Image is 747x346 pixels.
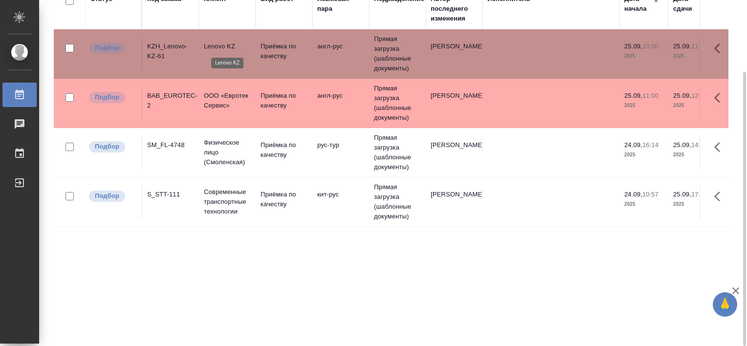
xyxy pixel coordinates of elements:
button: Здесь прячутся важные кнопки [708,37,732,60]
p: Подбор [95,191,119,201]
td: Прямая загрузка (шаблонные документы) [369,29,426,78]
p: 25.09, [673,92,691,99]
div: Можно подбирать исполнителей [88,140,136,153]
p: Приёмка по качеству [261,91,308,110]
button: Здесь прячутся важные кнопки [708,135,732,159]
td: кит-рус [312,185,369,219]
p: Подбор [95,43,119,53]
td: англ-рус [312,37,369,71]
p: 2025 [673,150,712,160]
button: Здесь прячутся важные кнопки [708,185,732,208]
div: S_STT-111 [147,190,194,199]
p: 24.09, [624,191,642,198]
p: 25.09, [673,141,691,149]
p: 25.09, [673,191,691,198]
p: 2025 [673,199,712,209]
p: 11:00 [691,43,707,50]
p: Подбор [95,142,119,151]
p: 2025 [673,51,712,61]
p: Приёмка по качеству [261,190,308,209]
p: 14:00 [691,141,707,149]
div: Можно подбирать исполнителей [88,91,136,104]
p: 11:00 [642,92,659,99]
td: Прямая загрузка (шаблонные документы) [369,177,426,226]
span: 🙏 [717,294,733,315]
p: 12:00 [691,92,707,99]
button: Здесь прячутся важные кнопки [708,86,732,109]
p: 25.09, [624,92,642,99]
td: рус-тур [312,135,369,170]
td: [PERSON_NAME] [426,185,483,219]
td: Прямая загрузка (шаблонные документы) [369,128,426,177]
td: [PERSON_NAME] [426,37,483,71]
td: [PERSON_NAME] [426,135,483,170]
p: 10:00 [642,43,659,50]
td: англ-рус [312,86,369,120]
div: KZH_Lenovo-KZ-61 [147,42,194,61]
td: [PERSON_NAME] [426,86,483,120]
p: 2025 [624,51,663,61]
p: 2025 [624,150,663,160]
button: 🙏 [713,292,737,317]
p: 17:00 [691,191,707,198]
p: Подбор [95,92,119,102]
p: 25.09, [673,43,691,50]
p: 24.09, [624,141,642,149]
p: Приёмка по качеству [261,42,308,61]
div: Можно подбирать исполнителей [88,190,136,203]
p: ООО «Евротек Сервис» [204,91,251,110]
p: Современные транспортные технологии [204,187,251,216]
p: 25.09, [624,43,642,50]
td: Прямая загрузка (шаблонные документы) [369,79,426,128]
p: 2025 [624,199,663,209]
p: 2025 [624,101,663,110]
p: 16:14 [642,141,659,149]
p: Lenovo KZ [204,42,251,51]
p: 10:57 [642,191,659,198]
div: Можно подбирать исполнителей [88,42,136,55]
p: Приёмка по качеству [261,140,308,160]
div: BAB_EUROTEC-2 [147,91,194,110]
p: 2025 [673,101,712,110]
div: SM_FL-4748 [147,140,194,150]
p: Физическое лицо (Смоленская) [204,138,251,167]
